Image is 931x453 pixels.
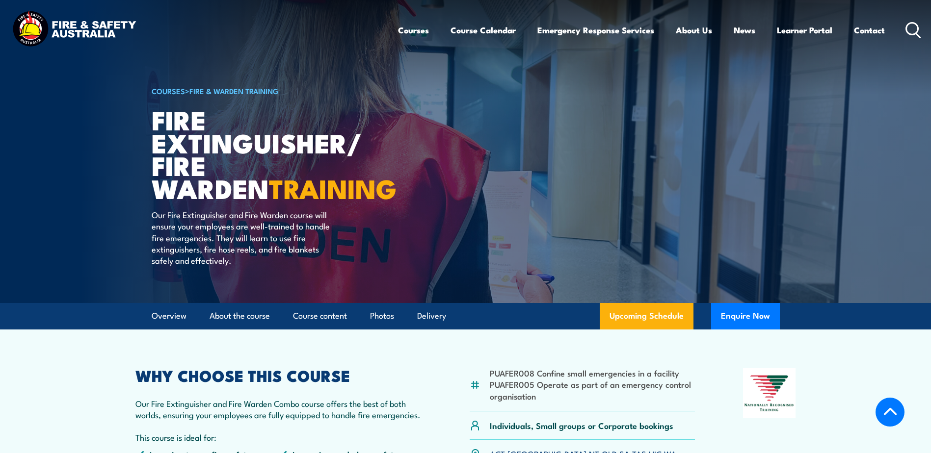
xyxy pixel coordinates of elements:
[152,303,186,329] a: Overview
[135,368,422,382] h2: WHY CHOOSE THIS COURSE
[189,85,279,96] a: Fire & Warden Training
[451,17,516,43] a: Course Calendar
[152,85,394,97] h6: >
[777,17,832,43] a: Learner Portal
[152,108,394,200] h1: Fire Extinguisher/ Fire Warden
[676,17,712,43] a: About Us
[152,85,185,96] a: COURSES
[734,17,755,43] a: News
[293,303,347,329] a: Course content
[711,303,780,329] button: Enquire Now
[269,167,397,208] strong: TRAINING
[490,420,673,431] p: Individuals, Small groups or Corporate bookings
[370,303,394,329] a: Photos
[490,378,695,402] li: PUAFER005 Operate as part of an emergency control organisation
[600,303,693,329] a: Upcoming Schedule
[210,303,270,329] a: About the course
[417,303,446,329] a: Delivery
[537,17,654,43] a: Emergency Response Services
[743,368,796,418] img: Nationally Recognised Training logo.
[152,209,331,266] p: Our Fire Extinguisher and Fire Warden course will ensure your employees are well-trained to handl...
[490,367,695,378] li: PUAFER008 Confine small emergencies in a facility
[135,398,422,421] p: Our Fire Extinguisher and Fire Warden Combo course offers the best of both worlds, ensuring your ...
[398,17,429,43] a: Courses
[854,17,885,43] a: Contact
[135,431,422,443] p: This course is ideal for:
